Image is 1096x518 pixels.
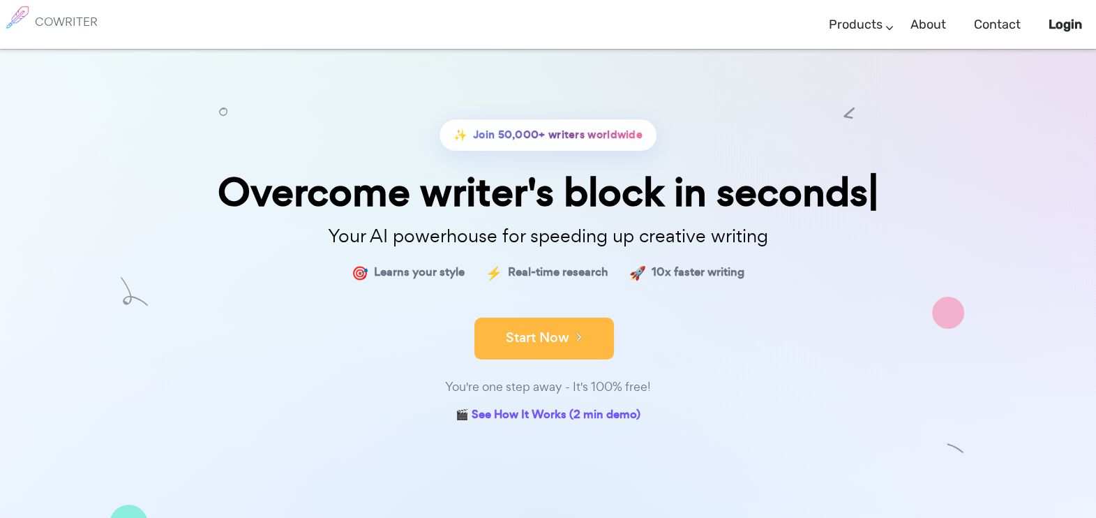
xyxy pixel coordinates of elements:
[486,262,502,283] span: ⚡
[200,172,897,212] div: Overcome writer's block in seconds
[910,4,946,45] a: About
[947,440,964,457] img: shape
[932,297,964,329] img: shape
[1049,4,1082,45] a: Login
[829,4,883,45] a: Products
[473,125,643,145] span: Join 50,000+ writers worldwide
[974,4,1021,45] a: Contact
[200,221,897,251] p: Your AI powerhouse for speeding up creative writing
[453,125,467,145] span: ✨
[629,262,646,283] span: 🚀
[121,277,148,306] img: shape
[35,15,98,28] h6: COWRITER
[374,262,465,283] span: Learns your style
[508,262,608,283] span: Real-time research
[200,377,897,397] div: You're one step away - It's 100% free!
[474,318,614,360] button: Start Now
[352,262,368,283] span: 🎯
[1049,17,1082,32] b: Login
[456,405,640,427] a: 🎬 See How It Works (2 min demo)
[652,262,744,283] span: 10x faster writing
